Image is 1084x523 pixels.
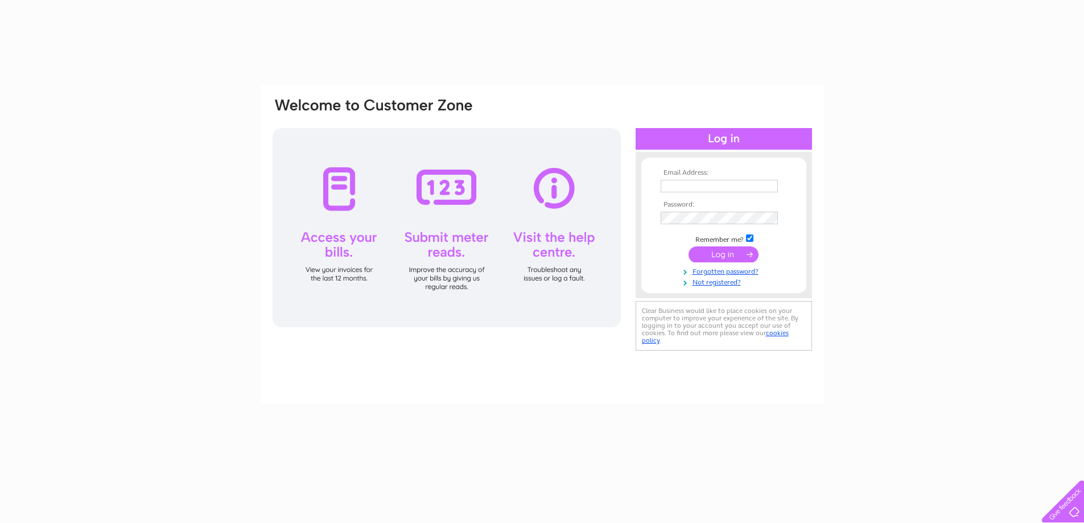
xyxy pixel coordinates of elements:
[636,301,812,351] div: Clear Business would like to place cookies on your computer to improve your experience of the sit...
[658,201,790,209] th: Password:
[689,246,759,262] input: Submit
[658,169,790,177] th: Email Address:
[661,276,790,287] a: Not registered?
[642,329,789,344] a: cookies policy
[658,233,790,244] td: Remember me?
[661,265,790,276] a: Forgotten password?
